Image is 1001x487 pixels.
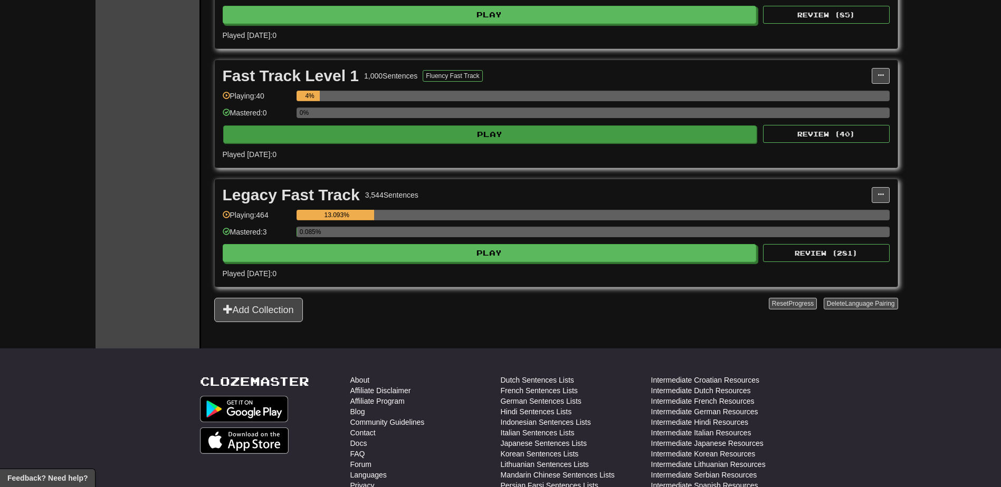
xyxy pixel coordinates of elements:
a: Blog [350,406,365,417]
a: Languages [350,470,387,480]
span: Progress [788,300,814,307]
img: Get it on Google Play [200,396,289,422]
div: Mastered: 3 [223,227,291,244]
a: Intermediate German Resources [651,406,758,417]
button: Play [223,125,757,143]
a: Indonesian Sentences Lists [501,417,591,427]
div: Legacy Fast Track [223,187,360,203]
a: Intermediate French Resources [651,396,755,406]
a: Hindi Sentences Lists [501,406,572,417]
button: Review (85) [763,6,890,24]
div: Fast Track Level 1 [223,68,359,84]
span: Played [DATE]: 0 [223,31,277,40]
img: Get it on App Store [200,427,289,454]
span: Open feedback widget [7,473,88,483]
a: Clozemaster [200,375,309,388]
button: Add Collection [214,298,303,322]
a: Mandarin Chinese Sentences Lists [501,470,615,480]
button: ResetProgress [769,298,817,309]
span: Played [DATE]: 0 [223,150,277,159]
a: Intermediate Croatian Resources [651,375,759,385]
a: Korean Sentences Lists [501,449,579,459]
a: Intermediate Serbian Resources [651,470,757,480]
a: Intermediate Korean Resources [651,449,756,459]
div: 3,544 Sentences [365,190,418,200]
span: Language Pairing [845,300,894,307]
a: Intermediate Hindi Resources [651,417,748,427]
a: Docs [350,438,367,449]
a: Intermediate Italian Resources [651,427,751,438]
a: Dutch Sentences Lists [501,375,574,385]
a: Intermediate Lithuanian Resources [651,459,766,470]
a: FAQ [350,449,365,459]
a: French Sentences Lists [501,385,578,396]
button: Review (40) [763,125,890,143]
button: DeleteLanguage Pairing [824,298,898,309]
div: Playing: 40 [223,91,291,108]
button: Play [223,244,757,262]
a: Affiliate Program [350,396,405,406]
button: Review (281) [763,244,890,262]
div: 13.093% [300,210,374,220]
a: Affiliate Disclaimer [350,385,411,396]
a: Japanese Sentences Lists [501,438,587,449]
a: Intermediate Dutch Resources [651,385,751,396]
a: Lithuanian Sentences Lists [501,459,589,470]
button: Play [223,6,757,24]
a: Community Guidelines [350,417,425,427]
a: Intermediate Japanese Resources [651,438,764,449]
a: Contact [350,427,376,438]
button: Fluency Fast Track [423,70,482,82]
a: About [350,375,370,385]
div: 1,000 Sentences [364,71,417,81]
a: Forum [350,459,371,470]
a: German Sentences Lists [501,396,581,406]
span: Played [DATE]: 0 [223,269,277,278]
div: 4% [300,91,320,101]
a: Italian Sentences Lists [501,427,575,438]
div: Mastered: 0 [223,108,291,125]
div: Playing: 464 [223,210,291,227]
